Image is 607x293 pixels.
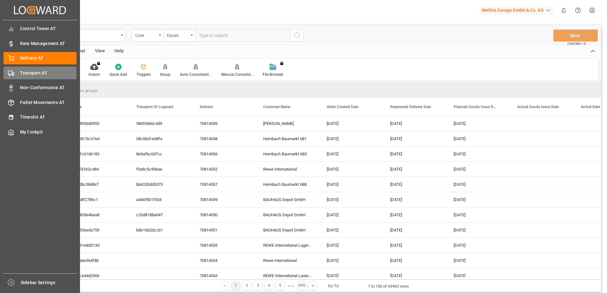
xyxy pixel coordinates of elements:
div: 70814553 [192,268,256,283]
div: 70814554 [192,253,256,268]
div: [DATE] [383,192,446,207]
span: Ctrl/CMD + S [567,41,586,46]
button: open menu [163,29,195,42]
div: Triggers [137,72,150,77]
div: [DATE] [319,253,383,268]
div: c20d8188a047 [129,207,192,222]
div: 70814551 [192,223,256,238]
div: 70814549 [192,192,256,207]
div: BAUHAUS Depot GmbH [256,223,319,238]
div: f9a8c5c90bae [129,162,192,177]
div: [DATE] [319,207,383,222]
div: Auto Consolidation [180,72,212,77]
div: 2 [243,282,251,290]
span: Timeslot AT [20,114,77,120]
div: [DATE] [446,223,510,238]
div: bb4230dd5373 [129,177,192,192]
div: [DATE] [446,116,510,131]
div: BAUHAUS Depot GmbH [256,192,319,207]
div: [DATE] [446,177,510,192]
span: Rate Management AT [20,40,77,47]
div: [DATE] [319,146,383,161]
div: [DATE] [319,162,383,177]
span: My Cockpit [20,129,77,135]
div: Equals [167,31,189,38]
div: 70814550 [192,207,256,222]
span: Transport ID Logward [136,105,173,109]
div: 9a7c644d2906 [65,268,129,283]
a: Rate Management AT [3,37,77,49]
span: Requested Delivery Date [390,105,431,109]
div: REWE International Lager- und [256,238,319,253]
div: [DATE] [319,268,383,283]
a: My Cockpit [3,126,77,138]
div: 3aedbc5b88cf [65,177,129,192]
div: 1 [232,282,240,290]
div: 620405e4bea8 [65,207,129,222]
div: Go To: [328,283,339,289]
span: Non-Conformance AT [20,84,77,91]
div: [DATE] [319,238,383,253]
a: Delivery AT [3,52,77,64]
div: [DATE] [319,177,383,192]
div: ed5abe364f8b [65,253,129,268]
div: Group [160,72,170,77]
a: Non-Conformance AT [3,81,77,94]
div: 4 [265,282,273,290]
a: Control Tower AT [3,23,77,35]
div: [DATE] [383,162,446,177]
div: 70814555 [192,238,256,253]
div: [DATE] [319,192,383,207]
div: Code [135,31,157,38]
div: [DATE] [446,207,510,222]
div: 70814552 [192,162,256,177]
div: [DATE] [383,223,446,238]
div: 7bdd673c37ed [65,131,129,146]
div: [DATE] [383,207,446,222]
button: Melitta Europa GmbH & Co. KG [479,4,557,16]
span: Control Tower AT [20,25,77,32]
div: REWE International Lager- und [256,268,319,283]
div: [DATE] [319,131,383,146]
div: [DATE] [446,268,510,283]
div: 24d7c616b183 [65,146,129,161]
div: [PERSON_NAME] [256,116,319,131]
span: Delivery AT [20,55,77,62]
div: ad46f801f554 [129,192,192,207]
div: 586f06b6c4d9 [129,116,192,131]
div: 833556eda759 [65,223,129,238]
div: 8e0afbc0d7cc [129,146,192,161]
div: 70814558 [192,131,256,146]
div: [DATE] [446,238,510,253]
span: Customer Name [263,105,290,109]
div: f3d68f2786c1 [65,192,129,207]
div: b8e16b2dccb1 [129,223,192,238]
span: Order Created Date [327,105,358,109]
div: [DATE] [383,238,446,253]
a: Transport AT [3,67,77,79]
div: [DATE] [383,116,446,131]
div: 1 to 100 of 69463 rows [368,283,409,290]
div: Help [110,46,129,57]
button: search button [290,29,304,42]
div: [DATE] [383,131,446,146]
div: Manual Consolidation [221,72,253,77]
span: Planned Goods Issue Date [454,105,496,109]
div: e26fd1b2c484 [65,162,129,177]
button: Save [553,29,598,42]
div: 70814559 [192,116,256,131]
div: [DATE] [319,223,383,238]
span: Sidebar Settings [21,279,77,286]
div: 70814557 [192,177,256,192]
span: Actual Goods Issue Date [517,105,559,109]
button: Help Center [571,3,585,17]
div: Rewe International [256,162,319,177]
div: 5 [276,282,284,290]
div: [DATE] [446,131,510,146]
div: Quick Add [110,72,127,77]
div: 3 [254,282,262,290]
div: 58c0bd1e68fa [129,131,192,146]
div: Melitta Europa GmbH & Co. KG [479,6,554,15]
div: [DATE] [383,146,446,161]
div: 15091e8d313d [65,238,129,253]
